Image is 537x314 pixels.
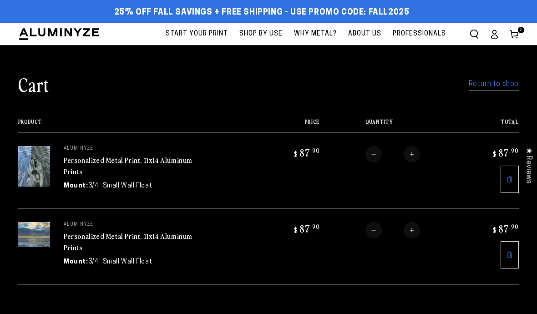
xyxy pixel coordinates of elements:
span: Why Metal? [294,28,337,40]
th: Product [18,119,262,132]
input: Quantity for Personalized Metal Print, 11x14 Aluminum Prints [382,222,404,238]
th: Price [262,119,320,132]
a: Why Metal? [289,23,341,45]
div: Click to open Judge.me floating reviews tab [520,140,537,191]
span: Professionals [393,28,446,40]
sup: .90 [310,147,320,154]
a: Personalized Metal Print, 11x14 Aluminum Prints [64,231,193,253]
span: 2 [520,27,522,33]
dd: 3/4" Small Wall Float [88,257,152,267]
p: aluminyze [64,222,200,228]
span: $ [493,225,497,234]
sup: .90 [310,223,320,230]
a: Shop By Use [235,23,287,45]
th: Total [461,119,519,132]
span: Start Your Print [166,28,228,40]
img: 11"x14" Rectangle White Glossy Aluminyzed Photo [18,222,50,247]
span: Shop By Use [239,28,283,40]
img: Aluminyze [18,27,100,41]
a: Personalized Metal Print, 11x14 Aluminum Prints [64,155,193,177]
th: Quantity [320,119,461,132]
a: Professionals [388,23,451,45]
dt: Mount: [64,181,88,191]
dd: 3/4" Small Wall Float [88,181,152,191]
a: Start Your Print [161,23,233,45]
input: Quantity for Personalized Metal Print, 11x14 Aluminum Prints [382,146,404,162]
bdi: 87 [491,146,519,159]
span: About Us [348,28,381,40]
sup: .90 [509,223,519,230]
span: $ [493,149,497,158]
p: aluminyze [64,146,200,152]
bdi: 87 [293,222,320,235]
h1: Cart [18,72,49,96]
a: Return to shop [469,78,519,91]
summary: Search our site [464,24,484,44]
bdi: 87 [293,146,320,159]
dt: Mount: [64,257,88,267]
span: $ [294,149,298,158]
a: About Us [344,23,386,45]
a: Remove 11"x14" Rectangle White Glossy Aluminyzed Photo [501,241,519,268]
span: $ [294,225,298,234]
bdi: 87 [491,222,519,235]
span: 25% off FALL Savings + Free Shipping - Use Promo Code: FALL2025 [114,8,410,18]
sup: .90 [509,147,519,154]
a: Remove 11"x14" Rectangle White Glossy Aluminyzed Photo [501,166,519,193]
img: 11"x14" Rectangle White Glossy Aluminyzed Photo [18,146,50,187]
